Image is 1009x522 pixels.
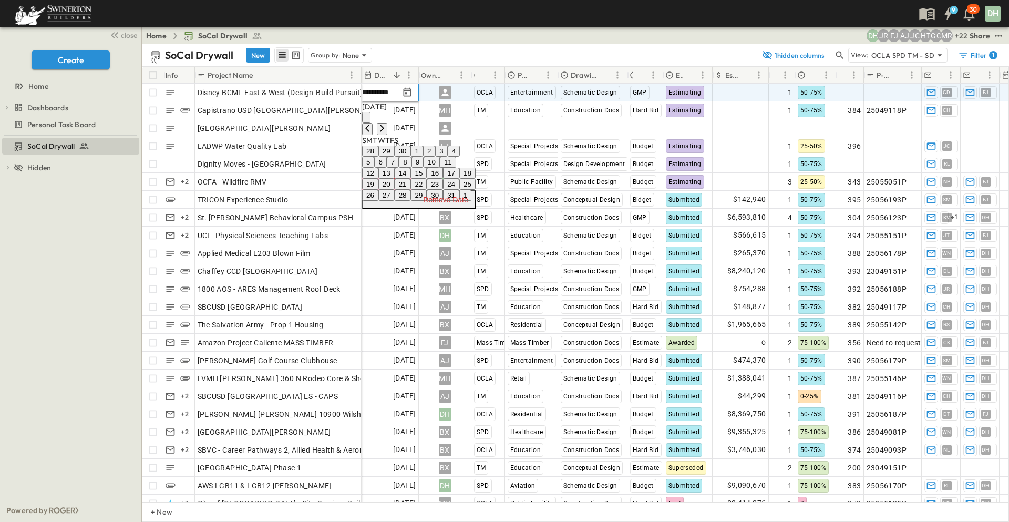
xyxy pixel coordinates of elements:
[820,69,832,81] button: Menu
[146,30,269,41] nav: breadcrumbs
[733,193,766,206] span: $142,940
[477,214,489,221] span: SPD
[633,196,652,203] span: Bidget
[952,6,955,14] h6: 9
[970,30,990,41] div: Share
[944,163,950,164] span: RL
[867,105,907,116] span: 25049118P
[2,79,137,94] a: Home
[489,69,501,81] button: Menu
[848,266,861,277] span: 393
[563,160,625,168] span: Design Development
[198,30,248,41] span: SoCal Drywall
[362,101,476,112] div: [DATE]
[894,69,905,81] button: Sort
[377,123,387,135] button: Next month
[255,69,266,81] button: Sort
[951,212,959,223] span: + 1
[848,302,861,312] span: 382
[439,265,451,278] div: BX
[982,289,990,289] span: DH
[943,289,950,289] span: JR
[840,69,852,81] button: Sort
[27,103,68,113] span: Dashboards
[165,48,233,63] p: SoCal Drywall
[668,214,700,221] span: Submitted
[668,107,702,114] span: Estimating
[394,136,398,145] span: Saturday
[477,268,486,275] span: TM
[788,87,792,98] span: 1
[198,212,354,223] span: St. [PERSON_NAME] Behavioral Campus PSH
[800,214,822,221] span: 50-75%
[179,176,191,188] div: + 2
[668,268,700,275] span: Submitted
[510,268,541,275] span: Education
[800,196,822,203] span: 50-75%
[395,168,411,179] button: 14
[378,146,395,157] button: 29
[198,302,303,312] span: SBCUSD [GEOGRAPHIC_DATA]
[851,49,869,61] p: View:
[518,70,528,80] p: Primary Market
[198,123,331,134] span: [GEOGRAPHIC_DATA][PERSON_NAME]
[788,195,792,205] span: 1
[800,107,822,114] span: 50-75%
[427,190,443,201] button: 30
[867,177,907,187] span: 25055051P
[867,266,907,277] span: 23049151P
[345,69,358,81] button: Menu
[633,107,659,114] span: Hard Bid
[919,29,932,42] div: Haaris Tahmas (haaris.tahmas@swinerton.com)
[867,230,907,241] span: 25055151P
[362,146,378,157] button: 28
[600,69,611,81] button: Sort
[985,6,1001,22] div: DH
[563,303,620,311] span: Construction Docs
[179,211,191,224] div: + 2
[2,139,137,153] a: SoCal Drywall
[633,232,652,239] span: Bidget
[727,265,766,277] span: $8,240,120
[888,29,900,42] div: Francisco J. Sanchez (frsanchez@swinerton.com)
[877,29,890,42] div: Joshua Russell (joshua.russell@swinerton.com)
[983,69,996,81] button: Menu
[276,49,289,62] button: row view
[848,230,861,241] span: 394
[867,248,907,259] span: 25056178P
[563,196,621,203] span: Conceptual Design
[14,100,137,115] a: Dashboards
[289,49,302,62] button: kanban view
[668,196,700,203] span: Submitted
[733,229,766,241] span: $566,615
[410,168,427,179] button: 15
[800,178,822,186] span: 25-50%
[800,285,822,293] span: 50-75%
[419,67,471,84] div: Owner
[28,81,48,91] span: Home
[633,268,654,275] span: Budget
[198,284,341,294] span: 1800 AOS - ARES Management Roof Deck
[390,136,394,145] span: Friday
[362,123,373,135] button: Previous month
[955,30,965,41] p: + 22
[725,70,739,80] p: Estimate Amount
[756,48,831,63] button: 1hidden columns
[477,69,489,81] button: Sort
[943,199,951,200] span: SM
[146,30,167,41] a: Home
[391,69,403,81] button: Sort
[510,196,559,203] span: Special Projects
[395,146,411,157] button: 30
[440,157,456,168] button: 11
[374,70,389,80] p: Due Date
[443,190,459,201] button: 31
[198,230,328,241] span: UCI - Physical Sciences Teaching Labs
[867,29,879,42] div: Daryll Hayward (daryll.hayward@swinerton.com)
[427,168,443,179] button: 16
[410,179,427,190] button: 22
[898,29,911,42] div: Anthony Jimenez (anthony.jimenez@swinerton.com)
